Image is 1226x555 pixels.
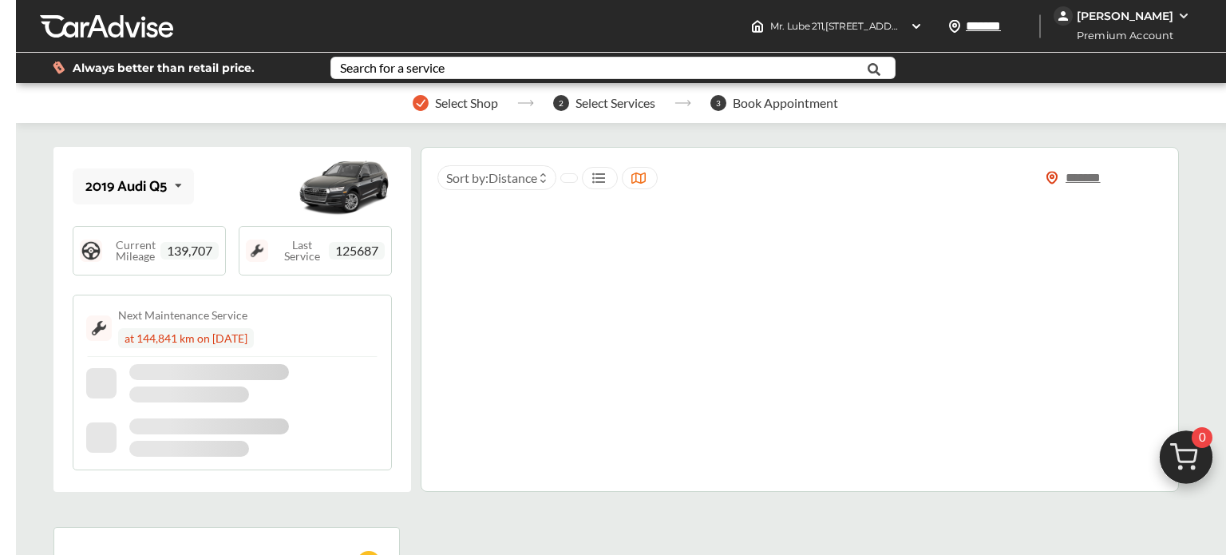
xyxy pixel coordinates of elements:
img: location_vector_orange.38f05af8.svg [1046,171,1058,184]
span: Premium Account [1055,27,1185,44]
span: 139,707 [160,242,219,260]
img: dollor_label_vector.a70140d1.svg [53,61,65,74]
span: Sort by : [446,170,537,185]
span: Current Mileage [110,240,160,262]
span: 0 [1192,427,1212,448]
img: stepper-arrow.e24c07c6.svg [674,100,691,106]
span: 125687 [329,242,385,260]
img: steering_logo [80,240,102,262]
span: Mr. Lube 211 , [STREET_ADDRESS][PERSON_NAME] [GEOGRAPHIC_DATA] , ON K1K 3B3 [770,20,1161,32]
img: jVpblrzwTbfkPYzPPzSLxeg0AAAAASUVORK5CYII= [1054,6,1073,26]
span: 3 [710,95,726,111]
img: border-line.da1032d4.svg [86,356,378,357]
span: Book Appointment [733,96,838,110]
img: maintenance_logo [86,315,112,341]
img: stepper-arrow.e24c07c6.svg [517,100,534,106]
span: Select Shop [435,96,498,110]
div: [PERSON_NAME] [1077,9,1173,23]
span: Distance [488,170,537,185]
span: Last Service [276,240,329,262]
img: header-down-arrow.9dd2ce7d.svg [910,20,923,33]
img: location_vector.a44bc228.svg [948,20,961,33]
span: 2 [553,95,569,111]
img: stepper-checkmark.b5569197.svg [413,95,429,111]
div: Next Maintenance Service [118,308,247,322]
div: 2019 Audi Q5 [85,179,167,195]
span: Always better than retail price. [73,62,255,73]
img: cart_icon.3d0951e8.svg [1148,423,1224,500]
img: WGsFRI8htEPBVLJbROoPRyZpYNWhNONpIPPETTm6eUC0GeLEiAAAAAElFTkSuQmCC [1177,10,1190,22]
img: maintenance_logo [246,240,268,262]
img: header-home-logo.8d720a4f.svg [751,20,764,33]
img: header-divider.bc55588e.svg [1039,14,1041,38]
div: Search for a service [340,61,445,74]
div: at 144,841 km on [DATE] [118,328,254,348]
span: Select Services [575,96,655,110]
img: mobile_12274_st0640_046.jpg [296,151,392,223]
